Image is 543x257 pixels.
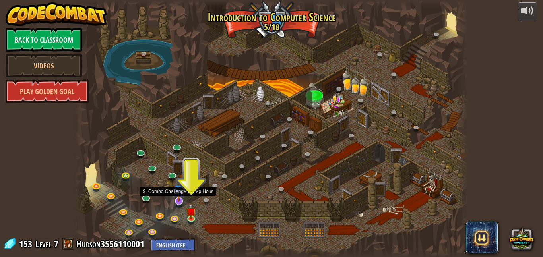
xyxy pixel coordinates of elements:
[6,28,82,52] a: Back to Classroom
[35,238,51,251] span: Level
[19,238,35,250] span: 153
[6,2,107,26] img: CodeCombat - Learn how to code by playing a game
[6,79,89,103] a: Play Golden Goal
[518,2,537,21] button: Adjust volume
[76,238,147,250] a: Hudson3556110001
[186,203,196,219] img: level-banner-unstarted.png
[173,177,184,202] img: level-banner-unstarted-subscriber.png
[54,238,58,250] span: 7
[6,54,82,77] a: Videos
